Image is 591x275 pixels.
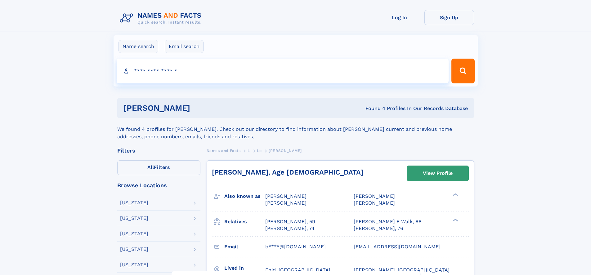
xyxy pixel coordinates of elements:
span: All [147,164,154,170]
span: [PERSON_NAME] [269,149,302,153]
a: [PERSON_NAME], 59 [265,218,315,225]
div: [US_STATE] [120,247,148,252]
span: [PERSON_NAME], [GEOGRAPHIC_DATA] [354,267,450,273]
label: Name search [119,40,158,53]
a: Lo [257,147,262,154]
div: [US_STATE] [120,231,148,236]
span: Lo [257,149,262,153]
h3: Relatives [224,216,265,227]
a: L [248,147,250,154]
span: [PERSON_NAME] [354,193,395,199]
input: search input [117,59,449,83]
a: Sign Up [424,10,474,25]
div: View Profile [423,166,453,180]
a: [PERSON_NAME], 76 [354,225,403,232]
div: [US_STATE] [120,216,148,221]
h3: Also known as [224,191,265,202]
a: View Profile [407,166,468,181]
span: L [248,149,250,153]
button: Search Button [451,59,474,83]
h3: Lived in [224,263,265,273]
span: [PERSON_NAME] [354,200,395,206]
div: We found 4 profiles for [PERSON_NAME]. Check out our directory to find information about [PERSON_... [117,118,474,140]
img: Logo Names and Facts [117,10,207,27]
a: Log In [375,10,424,25]
div: Found 4 Profiles In Our Records Database [278,105,468,112]
div: [US_STATE] [120,262,148,267]
a: [PERSON_NAME], Age [DEMOGRAPHIC_DATA] [212,168,363,176]
div: [US_STATE] [120,200,148,205]
div: ❯ [451,218,459,222]
a: Names and Facts [207,147,241,154]
a: [PERSON_NAME] E Walk, 68 [354,218,422,225]
div: Filters [117,148,200,153]
label: Email search [165,40,204,53]
span: [PERSON_NAME] [265,193,307,199]
h3: Email [224,242,265,252]
div: Browse Locations [117,183,200,188]
label: Filters [117,160,200,175]
h1: [PERSON_NAME] [123,104,278,112]
span: [EMAIL_ADDRESS][DOMAIN_NAME] [354,244,441,250]
span: [PERSON_NAME] [265,200,307,206]
a: [PERSON_NAME], 74 [265,225,315,232]
div: ❯ [451,193,459,197]
span: Enid, [GEOGRAPHIC_DATA] [265,267,330,273]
